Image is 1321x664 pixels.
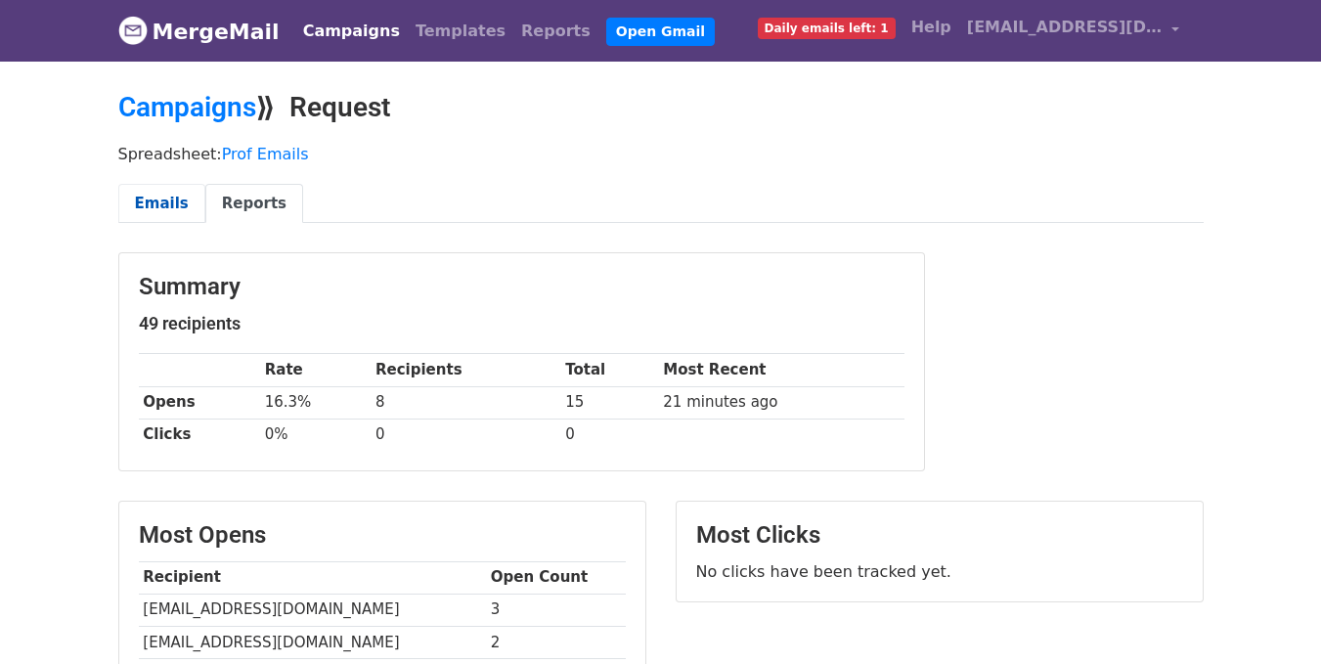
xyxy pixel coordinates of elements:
th: Clicks [139,419,260,451]
span: [EMAIL_ADDRESS][DOMAIN_NAME] [967,16,1163,39]
th: Recipient [139,561,486,594]
a: Reports [513,12,598,51]
th: Total [560,354,658,386]
h3: Most Clicks [696,521,1183,550]
th: Rate [260,354,371,386]
td: 0 [371,419,560,451]
td: 3 [486,594,626,626]
td: 15 [560,386,658,419]
span: Daily emails left: 1 [758,18,896,39]
td: 0 [560,419,658,451]
a: Reports [205,184,303,224]
th: Opens [139,386,260,419]
th: Recipients [371,354,560,386]
h3: Summary [139,273,904,301]
a: Help [903,8,959,47]
th: Most Recent [659,354,904,386]
td: 16.3% [260,386,371,419]
h3: Most Opens [139,521,626,550]
a: MergeMail [118,11,280,52]
td: 0% [260,419,371,451]
h5: 49 recipients [139,313,904,334]
a: Campaigns [118,91,256,123]
td: 21 minutes ago [659,386,904,419]
img: MergeMail logo [118,16,148,45]
h2: ⟫ Request [118,91,1204,124]
a: Prof Emails [222,145,309,163]
a: Campaigns [295,12,408,51]
a: Emails [118,184,205,224]
td: 2 [486,626,626,658]
iframe: Chat Widget [1223,570,1321,664]
a: Daily emails left: 1 [750,8,903,47]
a: Open Gmail [606,18,715,46]
p: No clicks have been tracked yet. [696,561,1183,582]
td: 8 [371,386,560,419]
td: [EMAIL_ADDRESS][DOMAIN_NAME] [139,594,486,626]
th: Open Count [486,561,626,594]
a: [EMAIL_ADDRESS][DOMAIN_NAME] [959,8,1188,54]
a: Templates [408,12,513,51]
p: Spreadsheet: [118,144,1204,164]
td: [EMAIL_ADDRESS][DOMAIN_NAME] [139,626,486,658]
